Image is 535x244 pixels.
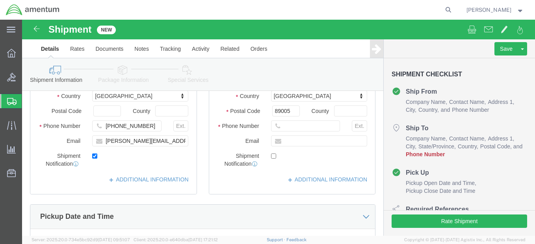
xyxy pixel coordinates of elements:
a: Feedback [286,237,307,242]
img: logo [6,4,60,16]
iframe: FS Legacy Container [22,20,535,236]
span: Server: 2025.20.0-734e5bc92d9 [32,237,130,242]
span: [DATE] 09:51:07 [98,237,130,242]
span: Brandon Moore [466,6,511,14]
a: Support [267,237,286,242]
span: Client: 2025.20.0-e640dba [134,237,218,242]
span: [DATE] 17:21:12 [188,237,218,242]
span: Copyright © [DATE]-[DATE] Agistix Inc., All Rights Reserved [404,237,526,243]
button: [PERSON_NAME] [466,5,524,15]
